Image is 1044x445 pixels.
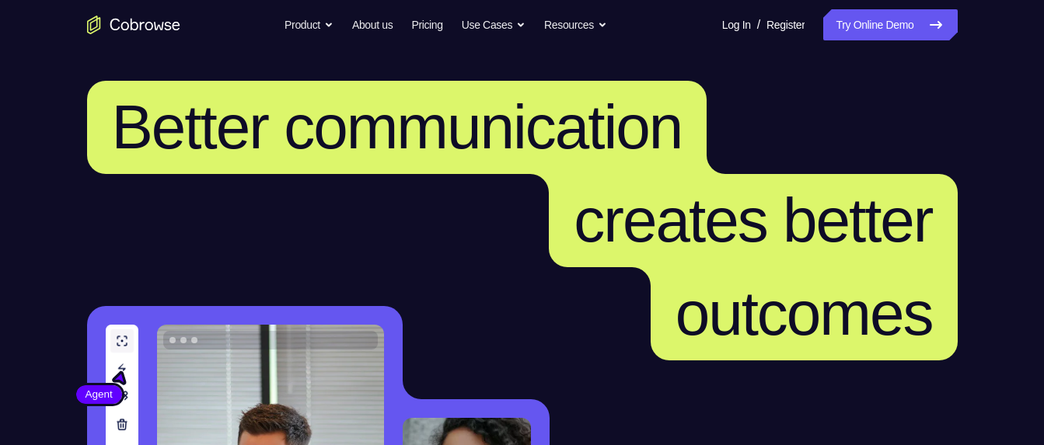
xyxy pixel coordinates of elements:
button: Product [285,9,333,40]
button: Use Cases [462,9,525,40]
a: About us [352,9,393,40]
span: creates better [574,186,932,255]
a: Try Online Demo [823,9,957,40]
button: Resources [544,9,607,40]
span: / [757,16,760,34]
a: Go to the home page [87,16,180,34]
span: Better communication [112,92,683,162]
span: outcomes [676,279,933,348]
a: Log In [722,9,751,40]
span: Agent [76,387,122,402]
a: Register [766,9,805,40]
a: Pricing [411,9,442,40]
